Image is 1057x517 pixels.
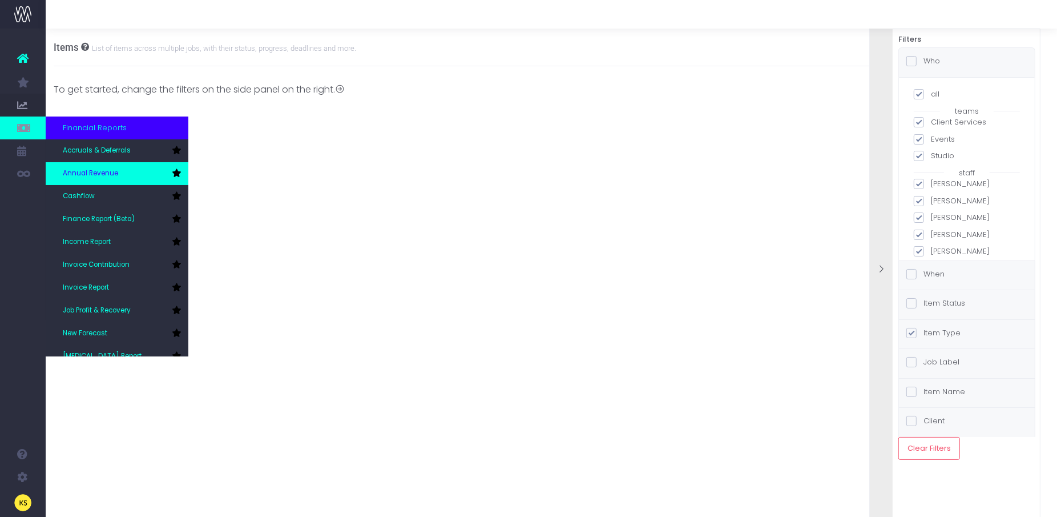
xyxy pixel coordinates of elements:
label: [PERSON_NAME] [914,195,1020,207]
span: staff [944,167,990,179]
h6: Filters [898,35,1035,44]
a: Finance Report (Beta) [46,208,188,231]
label: [PERSON_NAME] [914,178,1020,190]
span: Finance Report (Beta) [63,214,135,225]
a: Job Profit & Recovery [46,299,188,322]
a: [MEDICAL_DATA] Report [46,345,188,368]
a: Invoice Contribution [46,254,188,276]
label: all [914,89,1020,100]
label: [PERSON_NAME] [914,246,1020,257]
span: Items [54,42,79,53]
div: To get started, change the filters on the side panel on the right. [54,83,345,97]
span: Invoice Report [63,283,109,293]
a: Accruals & Deferrals [46,139,188,162]
span: Cashflow [63,191,95,202]
a: Invoice Report [46,276,188,299]
span: Accruals & Deferrals [63,146,131,156]
a: Cashflow [46,185,188,208]
label: Client Services [914,117,1020,128]
span: Job Profit & Recovery [63,306,131,316]
span: [MEDICAL_DATA] Report [63,351,142,362]
span: Financial Reports [63,122,127,134]
span: New Forecast [63,328,107,339]
span: Annual Revenue [63,169,118,179]
label: Who [906,55,940,67]
label: Item Status [906,298,965,309]
label: Client [906,415,945,427]
span: Invoice Contribution [63,260,130,270]
label: Events [914,134,1020,145]
label: When [906,268,945,280]
a: Income Report [46,231,188,254]
label: [PERSON_NAME] [914,212,1020,223]
label: [PERSON_NAME] [914,229,1020,241]
span: teams [940,106,994,117]
a: New Forecast [46,322,188,345]
small: List of items across multiple jobs, with their status, progress, deadlines and more. [89,42,356,53]
label: Studio [914,150,1020,162]
label: Item Type [906,327,961,339]
label: Job Label [906,356,959,368]
button: Clear Filters [898,437,960,460]
img: images/default_profile_image.png [14,494,31,511]
label: Item Name [906,386,965,398]
a: Annual Revenue [46,162,188,185]
span: Income Report [63,237,111,247]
